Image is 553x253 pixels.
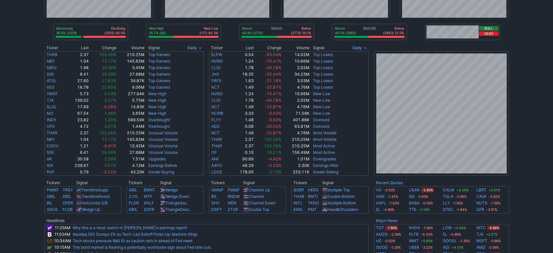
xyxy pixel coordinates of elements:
a: TSLA [443,193,453,200]
p: Advancing [56,26,77,31]
a: Multiple Bottom [327,201,356,205]
span: -25.87% [265,85,281,90]
span: 102.56% [99,130,116,135]
td: 5.75M [117,97,145,104]
td: 4.72 [66,123,89,130]
td: 0.10 [232,149,254,156]
th: Ticker [209,45,232,51]
a: GOOG [376,244,388,251]
a: Wedge Up [82,207,100,212]
a: Double Top [248,207,269,212]
td: 14.02M [282,51,310,58]
a: PLTR [409,231,419,238]
a: BIL [47,201,52,205]
a: PRFX [211,78,221,83]
a: GBIL [129,207,138,212]
td: 3.65M [117,110,145,117]
p: 48.5% (2682) [335,31,356,35]
span: 73.17% [102,59,116,64]
a: HERO [308,187,319,192]
td: 1.78 [232,97,254,104]
a: XBIL [63,194,71,199]
td: 1.49 [232,130,254,136]
button: Signals interval [186,45,204,51]
a: NCT [211,130,220,135]
a: MSFT [476,238,487,244]
td: 277.94K [117,91,145,97]
td: 5.73 [66,91,89,97]
a: TKNO [308,201,319,205]
td: 2.37 [66,51,89,58]
a: The bond market is flashing a potentially worrisome sign about Fed rate cuts [73,245,211,250]
a: GMMF [211,187,224,192]
a: ADD [211,124,220,129]
a: FLYY [211,117,221,122]
a: AR [47,156,52,161]
p: Below [291,26,311,31]
a: TrendlineResist. [82,194,111,199]
a: Horizontal S/R [82,201,108,205]
button: Signals interval [351,45,369,51]
p: (2843) 51.5% [383,31,404,35]
td: 1.49 [232,104,254,110]
a: Top Losers [313,52,333,57]
span: -35.44% [265,72,281,77]
span: Trendline [82,194,98,199]
a: COCH [47,143,58,148]
td: 1.04 [66,58,89,65]
p: 35.7% (65) [149,31,166,35]
p: Above [242,26,263,31]
a: Channel [248,194,264,199]
td: 0.54 [232,51,254,58]
td: 14.83K [117,104,145,110]
td: 27.60 [66,78,89,84]
a: DSPY [211,207,222,212]
a: RMTI [308,194,318,199]
a: Multiple Top [327,187,350,192]
a: AMD [476,244,486,251]
a: Overbought [148,124,170,129]
a: INDV [47,117,56,122]
a: Top Losers [313,78,333,83]
button: Bull [479,26,499,31]
td: 2.02M [282,97,310,104]
a: EL [443,231,447,238]
a: Top Gainers [148,72,170,77]
td: 156.49M [282,149,310,156]
td: 10.66M [282,91,310,97]
td: 16.78 [66,84,89,91]
td: 1.49 [232,84,254,91]
span: 3.27% [104,98,116,103]
a: Insider Selling [313,170,338,174]
a: Double Bottom [327,194,354,199]
a: WTF [144,194,152,199]
a: Oversold [313,117,329,122]
td: 6.41 [66,149,89,156]
a: NCT [211,104,220,109]
a: SISI [47,72,54,77]
a: ATGL [47,78,57,83]
a: SISI [47,150,54,155]
a: AAPG [211,163,222,168]
a: INTJ [293,201,302,205]
td: 18.35 [232,71,254,78]
td: 3.45M [117,65,145,71]
a: Most Volatile [313,137,336,142]
td: 210.25M [117,130,145,136]
a: LBRT [476,187,486,193]
a: PMMF [47,187,59,192]
td: 145.62M [117,136,145,143]
a: XHLF [144,201,154,205]
a: TJX [476,231,484,238]
p: Declining [104,26,125,31]
a: UBER [409,244,419,251]
a: ADI [47,163,53,168]
span: -6.43% [267,111,281,116]
span: Signal [313,45,324,51]
td: 27.68M [117,71,145,78]
th: Volume [117,45,145,51]
a: JHX [211,72,219,77]
a: Recent Quotes [376,180,403,185]
a: Wedge Down [165,194,189,199]
a: ADI [443,244,449,251]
